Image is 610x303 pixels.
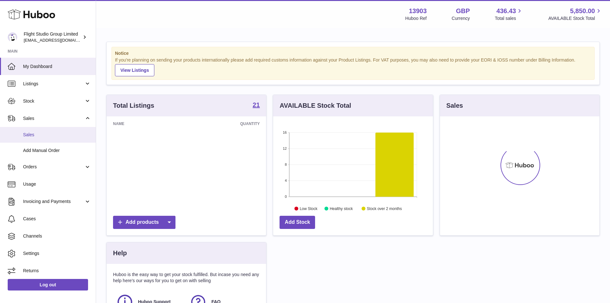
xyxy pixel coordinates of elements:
span: Sales [23,115,84,122]
span: My Dashboard [23,63,91,70]
text: Stock over 2 months [367,206,402,211]
h3: AVAILABLE Stock Total [280,101,351,110]
a: 436.43 Total sales [495,7,523,21]
strong: 13903 [409,7,427,15]
span: Channels [23,233,91,239]
strong: GBP [456,7,470,15]
span: Total sales [495,15,523,21]
h3: Total Listings [113,101,154,110]
a: 21 [253,102,260,109]
p: Huboo is the easy way to get your stock fulfilled. But incase you need any help here's our ways f... [113,272,260,284]
div: Huboo Ref [405,15,427,21]
text: 0 [285,195,287,198]
a: View Listings [115,64,154,76]
span: Orders [23,164,84,170]
span: Add Manual Order [23,147,91,154]
text: 12 [283,147,287,150]
span: Listings [23,81,84,87]
text: 4 [285,179,287,182]
span: Usage [23,181,91,187]
text: 8 [285,163,287,166]
div: Currency [452,15,470,21]
text: 16 [283,130,287,134]
text: Low Stock [300,206,318,211]
img: internalAdmin-13903@internal.huboo.com [8,32,17,42]
h3: Help [113,249,127,257]
strong: 21 [253,102,260,108]
span: [EMAIL_ADDRESS][DOMAIN_NAME] [24,38,94,43]
text: Healthy stock [330,206,353,211]
span: Returns [23,268,91,274]
span: Cases [23,216,91,222]
span: 5,850.00 [570,7,595,15]
span: Invoicing and Payments [23,198,84,205]
th: Name [107,116,175,131]
div: Flight Studio Group Limited [24,31,81,43]
span: AVAILABLE Stock Total [548,15,602,21]
a: Log out [8,279,88,290]
h3: Sales [446,101,463,110]
strong: Notice [115,50,591,56]
a: Add Stock [280,216,315,229]
span: 436.43 [496,7,516,15]
th: Quantity [175,116,266,131]
a: Add products [113,216,175,229]
span: Stock [23,98,84,104]
a: 5,850.00 AVAILABLE Stock Total [548,7,602,21]
span: Settings [23,250,91,257]
span: Sales [23,132,91,138]
div: If you're planning on sending your products internationally please add required customs informati... [115,57,591,76]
